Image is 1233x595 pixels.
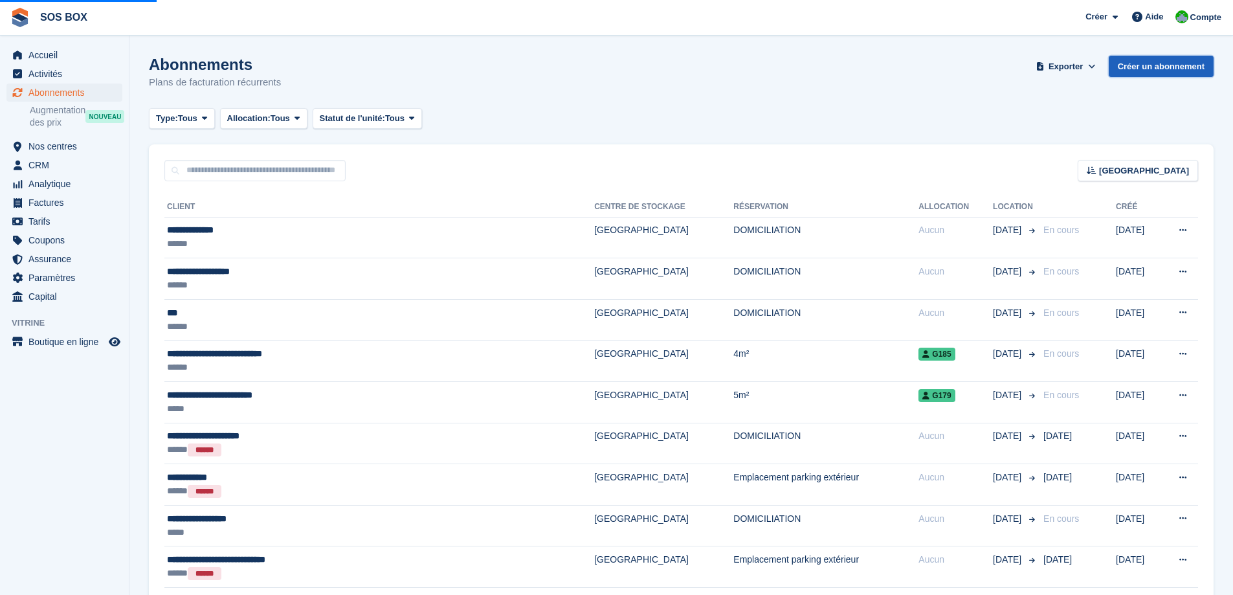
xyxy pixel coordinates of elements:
[1043,308,1079,318] span: En cours
[35,6,93,28] a: SOS BOX
[733,546,918,588] td: Emplacement parking extérieur
[6,156,122,174] a: menu
[30,104,122,129] a: Augmentation des prix NOUVEAU
[1043,266,1079,276] span: En cours
[28,250,106,268] span: Assurance
[594,382,733,423] td: [GEOGRAPHIC_DATA]
[594,299,733,341] td: [GEOGRAPHIC_DATA]
[149,75,281,90] p: Plans de facturation récurrents
[149,108,215,129] button: Type: Tous
[107,334,122,350] a: Boutique d'aperçu
[1034,56,1098,77] button: Exporter
[594,464,733,506] td: [GEOGRAPHIC_DATA]
[1043,348,1079,359] span: En cours
[1043,225,1079,235] span: En cours
[594,505,733,546] td: [GEOGRAPHIC_DATA]
[10,8,30,27] img: stora-icon-8386f47178a22dfd0bd8f6a31ec36ba5ce8667c1dd55bd0f319d3a0aa187defe.svg
[28,137,106,155] span: Nos centres
[28,84,106,102] span: Abonnements
[28,65,106,83] span: Activités
[1116,341,1158,382] td: [DATE]
[271,112,290,125] span: Tous
[6,46,122,64] a: menu
[733,505,918,546] td: DOMICILIATION
[918,512,993,526] div: Aucun
[1085,10,1107,23] span: Créer
[993,223,1024,237] span: [DATE]
[1116,217,1158,258] td: [DATE]
[993,388,1024,402] span: [DATE]
[733,341,918,382] td: 4m²
[733,464,918,506] td: Emplacement parking extérieur
[918,553,993,567] div: Aucun
[594,197,733,218] th: Centre de stockage
[227,112,271,125] span: Allocation:
[6,194,122,212] a: menu
[6,84,122,102] a: menu
[993,197,1038,218] th: Location
[1099,164,1189,177] span: [GEOGRAPHIC_DATA]
[594,341,733,382] td: [GEOGRAPHIC_DATA]
[28,46,106,64] span: Accueil
[1116,546,1158,588] td: [DATE]
[733,423,918,464] td: DOMICILIATION
[156,112,178,125] span: Type:
[12,317,129,330] span: Vitrine
[594,258,733,300] td: [GEOGRAPHIC_DATA]
[28,175,106,193] span: Analytique
[85,110,124,123] div: NOUVEAU
[993,471,1024,484] span: [DATE]
[1043,513,1079,524] span: En cours
[6,175,122,193] a: menu
[28,194,106,212] span: Factures
[1116,299,1158,341] td: [DATE]
[733,217,918,258] td: DOMICILIATION
[28,212,106,230] span: Tarifs
[993,306,1024,320] span: [DATE]
[28,333,106,351] span: Boutique en ligne
[6,250,122,268] a: menu
[178,112,197,125] span: Tous
[918,348,955,361] span: G185
[1043,554,1072,565] span: [DATE]
[1116,464,1158,506] td: [DATE]
[594,546,733,588] td: [GEOGRAPHIC_DATA]
[1043,431,1072,441] span: [DATE]
[993,512,1024,526] span: [DATE]
[6,65,122,83] a: menu
[6,137,122,155] a: menu
[918,389,955,402] span: G179
[28,156,106,174] span: CRM
[149,56,281,73] h1: Abonnements
[918,306,993,320] div: Aucun
[313,108,422,129] button: Statut de l'unité: Tous
[1116,505,1158,546] td: [DATE]
[1043,472,1072,482] span: [DATE]
[30,104,85,129] span: Augmentation des prix
[993,553,1024,567] span: [DATE]
[594,217,733,258] td: [GEOGRAPHIC_DATA]
[993,265,1024,278] span: [DATE]
[918,197,993,218] th: Allocation
[1190,11,1221,24] span: Compte
[6,231,122,249] a: menu
[1145,10,1163,23] span: Aide
[6,333,122,351] a: menu
[993,347,1024,361] span: [DATE]
[733,382,918,423] td: 5m²
[6,212,122,230] a: menu
[6,269,122,287] a: menu
[733,299,918,341] td: DOMICILIATION
[28,287,106,306] span: Capital
[1109,56,1214,77] a: Créer un abonnement
[220,108,307,129] button: Allocation: Tous
[164,197,594,218] th: Client
[1116,423,1158,464] td: [DATE]
[733,258,918,300] td: DOMICILIATION
[1049,60,1083,73] span: Exporter
[918,429,993,443] div: Aucun
[6,287,122,306] a: menu
[594,423,733,464] td: [GEOGRAPHIC_DATA]
[1043,390,1079,400] span: En cours
[918,471,993,484] div: Aucun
